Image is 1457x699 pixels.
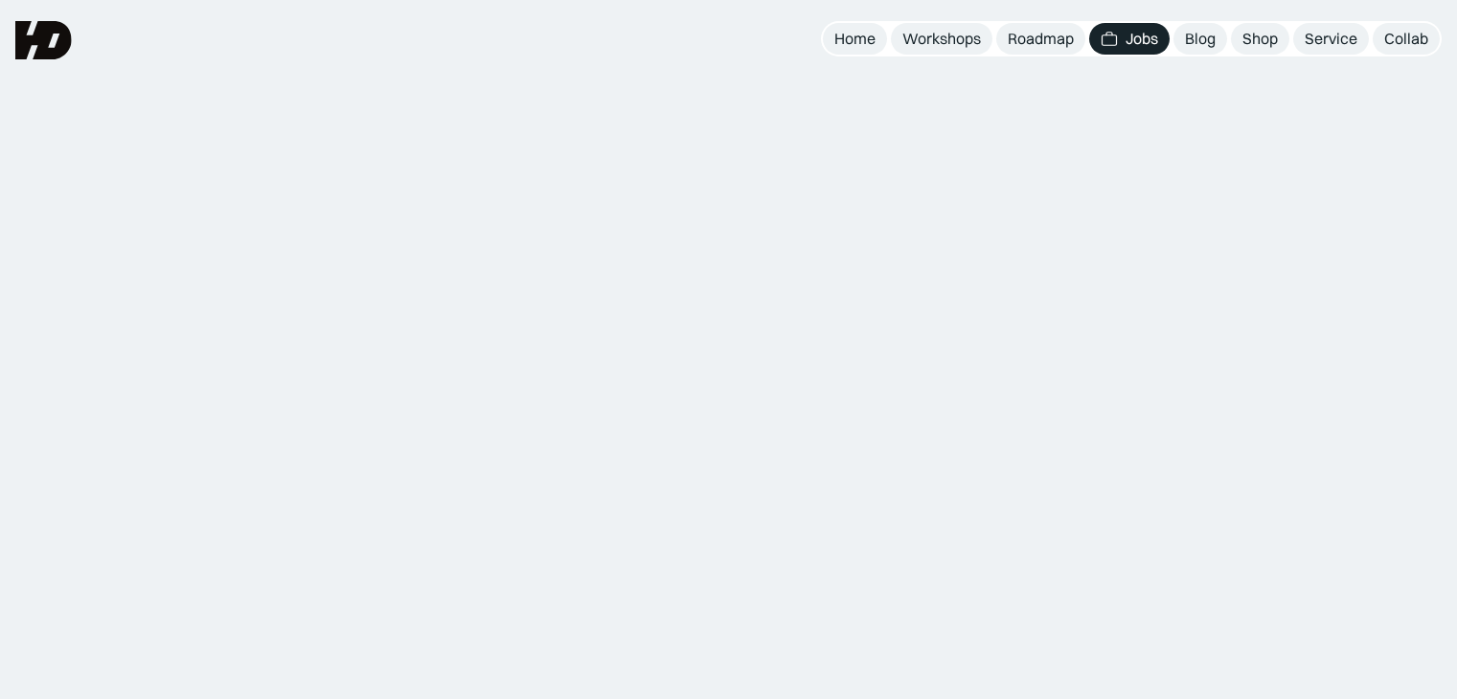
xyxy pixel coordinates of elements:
div: Blog [1185,29,1216,49]
a: Home [823,23,887,55]
a: Collab [1373,23,1440,55]
div: Service [1305,29,1357,49]
a: Jobs [1089,23,1170,55]
div: Collab [1384,29,1428,49]
div: Roadmap [1008,29,1074,49]
a: Blog [1173,23,1227,55]
a: Shop [1231,23,1289,55]
div: Shop [1242,29,1278,49]
div: Home [834,29,876,49]
a: Workshops [891,23,992,55]
div: Jobs [1126,29,1158,49]
a: Service [1293,23,1369,55]
a: Roadmap [996,23,1085,55]
div: Workshops [902,29,981,49]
